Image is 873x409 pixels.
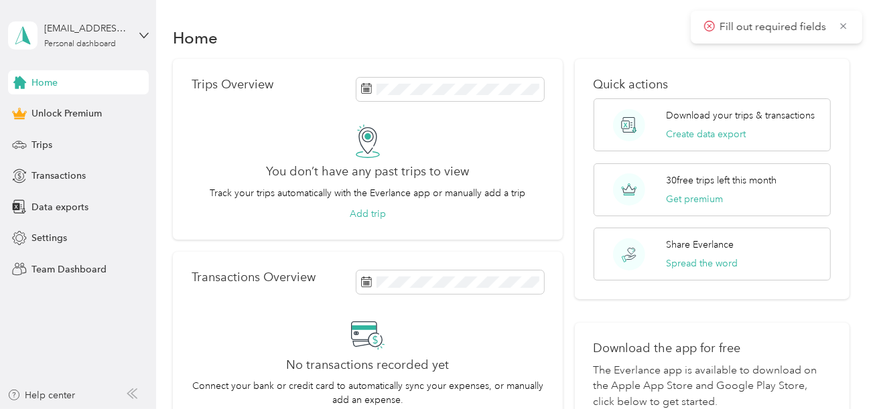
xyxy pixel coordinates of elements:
button: Add trip [350,207,386,221]
button: Spread the word [666,256,738,270]
iframe: Everlance-gr Chat Button Frame [798,334,873,409]
p: Download your trips & transactions [666,108,815,122]
p: Share Everlance [666,238,734,252]
p: Download the app for free [594,341,831,355]
div: Personal dashboard [44,40,116,48]
p: Trips Overview [192,78,273,92]
button: Create data export [666,127,746,141]
p: Quick actions [594,78,831,92]
button: Help center [7,388,76,402]
span: Data exports [31,200,88,214]
div: [EMAIL_ADDRESS][DOMAIN_NAME] [44,21,128,35]
p: Fill out required fields [720,19,829,35]
h1: Home [173,31,218,45]
span: Trips [31,138,52,152]
p: Transactions Overview [192,270,316,284]
p: Track your trips automatically with the Everlance app or manually add a trip [210,186,525,200]
span: Settings [31,231,67,245]
h2: You don’t have any past trips to view [266,165,469,179]
p: 30 free trips left this month [666,173,777,187]
h2: No transactions recorded yet [286,358,449,372]
span: Home [31,76,58,90]
span: Transactions [31,169,86,183]
button: Get premium [666,192,723,206]
p: Connect your bank or credit card to automatically sync your expenses, or manually add an expense. [192,379,544,407]
span: Unlock Premium [31,106,102,120]
span: Team Dashboard [31,262,107,276]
